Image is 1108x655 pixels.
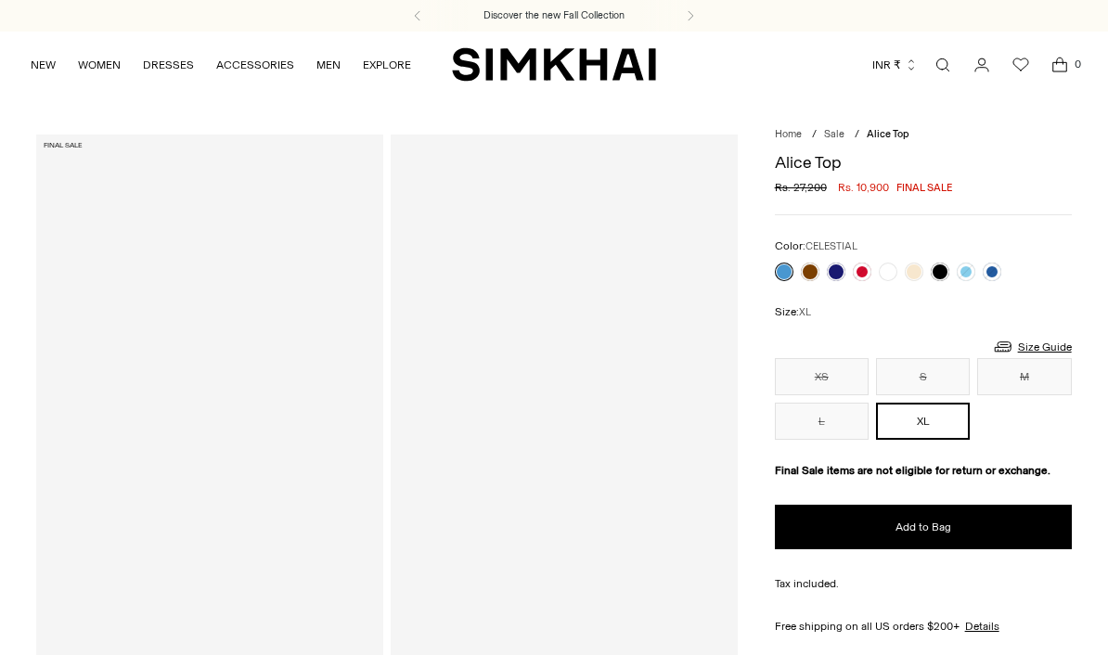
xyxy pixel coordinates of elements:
[838,179,889,196] span: Rs. 10,900
[876,358,970,395] button: S
[924,46,961,83] a: Open search modal
[775,128,802,140] a: Home
[363,45,411,85] a: EXPLORE
[775,303,811,321] label: Size:
[452,46,656,83] a: SIMKHAI
[799,306,811,318] span: XL
[965,618,999,635] a: Details
[775,505,1072,549] button: Add to Bag
[775,403,869,440] button: L
[805,240,857,252] span: CELESTIAL
[824,128,844,140] a: Sale
[216,45,294,85] a: ACCESSORIES
[316,45,341,85] a: MEN
[143,45,194,85] a: DRESSES
[992,335,1072,358] a: Size Guide
[775,127,1072,143] nav: breadcrumbs
[775,575,1072,592] div: Tax included.
[1069,56,1086,72] span: 0
[31,45,56,85] a: NEW
[775,179,827,196] s: Rs. 27,200
[483,8,625,23] a: Discover the new Fall Collection
[775,238,857,255] label: Color:
[963,46,1000,83] a: Go to the account page
[876,403,970,440] button: XL
[775,618,1072,635] div: Free shipping on all US orders $200+
[977,358,1071,395] button: M
[1041,46,1078,83] a: Open cart modal
[36,135,383,655] a: Alice Top
[1002,46,1039,83] a: Wishlist
[812,127,817,143] div: /
[872,45,918,85] button: INR ₹
[391,135,738,655] a: Alice Top
[775,464,1050,477] strong: Final Sale items are not eligible for return or exchange.
[775,358,869,395] button: XS
[895,520,951,535] span: Add to Bag
[78,45,121,85] a: WOMEN
[867,128,909,140] span: Alice Top
[775,154,1072,171] h1: Alice Top
[855,127,859,143] div: /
